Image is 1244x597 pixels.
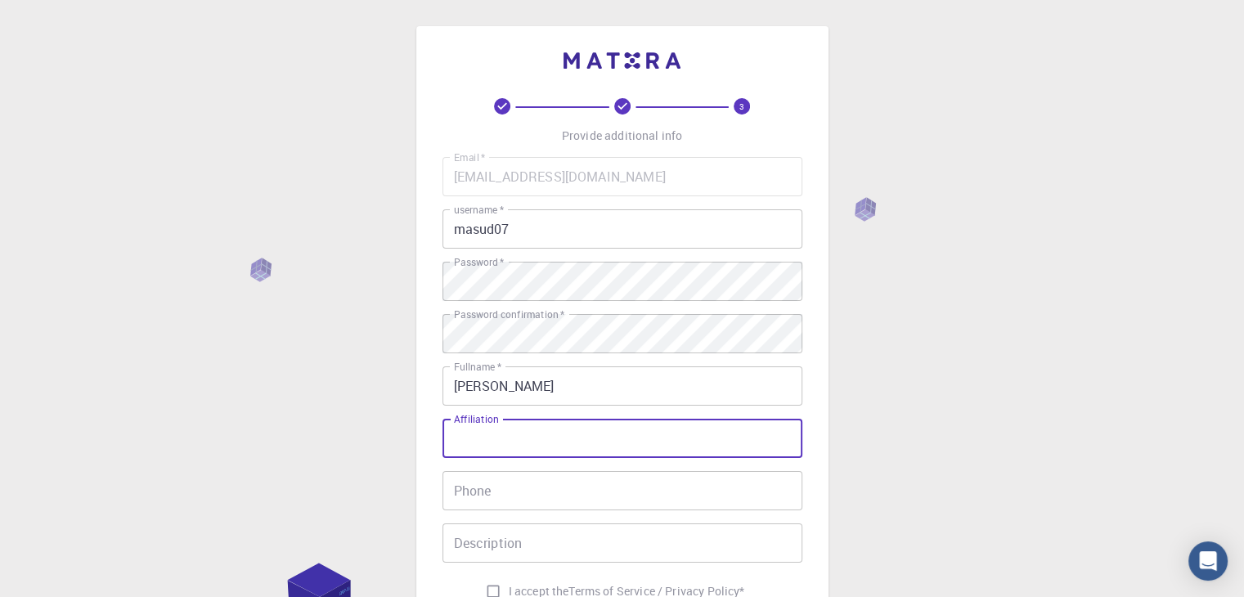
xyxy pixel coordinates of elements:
label: username [454,203,504,217]
div: Open Intercom Messenger [1188,541,1228,581]
label: Fullname [454,360,501,374]
p: Provide additional info [562,128,682,144]
label: Password [454,255,504,269]
label: Affiliation [454,412,498,426]
text: 3 [739,101,744,112]
label: Password confirmation [454,307,564,321]
label: Email [454,150,485,164]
